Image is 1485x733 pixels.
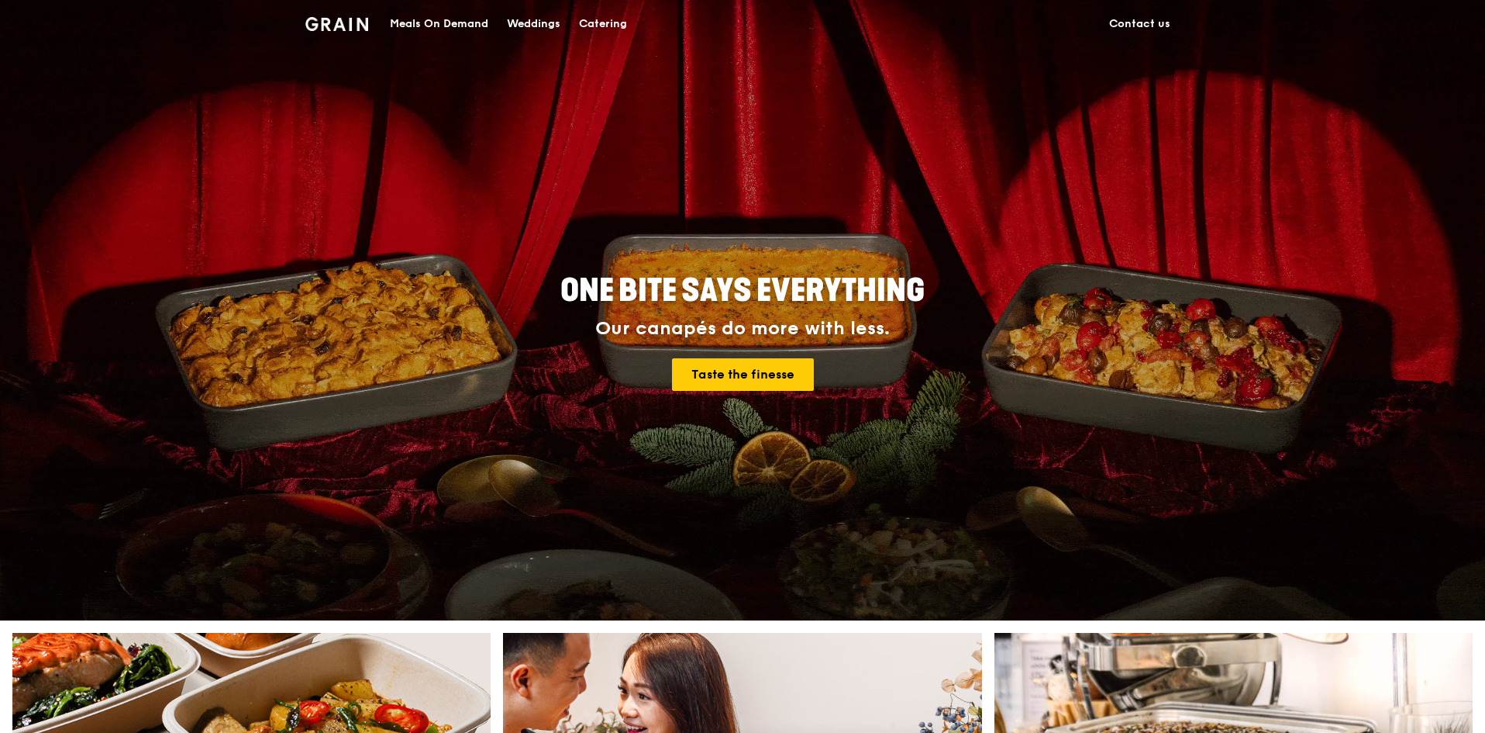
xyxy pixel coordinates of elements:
a: Taste the finesse [672,358,814,391]
div: Meals On Demand [390,1,488,47]
div: Catering [579,1,627,47]
div: Our canapés do more with less. [463,318,1022,340]
a: Catering [570,1,636,47]
a: Contact us [1100,1,1180,47]
div: Weddings [507,1,560,47]
a: Weddings [498,1,570,47]
img: Grain [305,17,368,31]
span: ONE BITE SAYS EVERYTHING [560,272,925,309]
